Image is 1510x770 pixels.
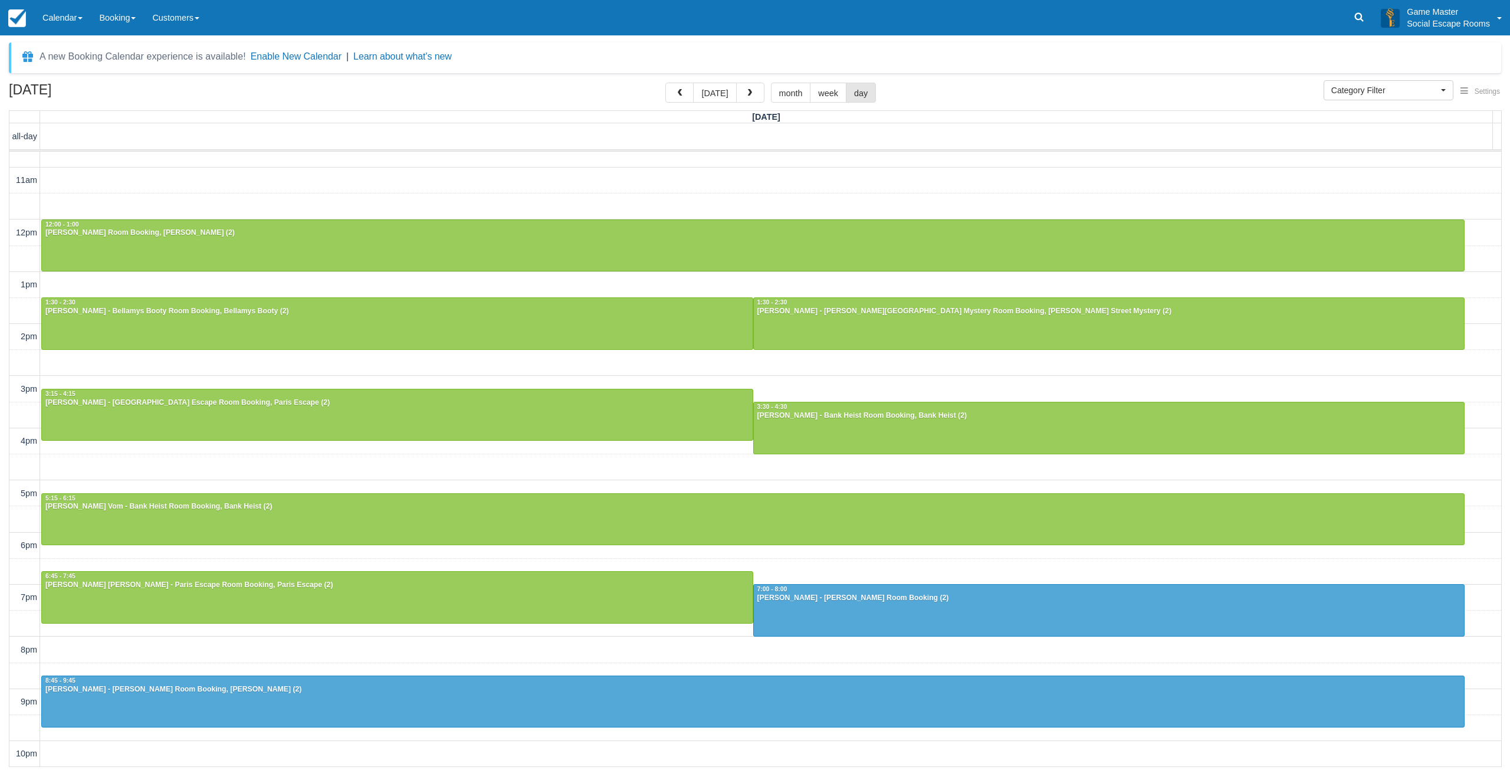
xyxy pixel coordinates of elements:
[21,592,37,602] span: 7pm
[21,489,37,498] span: 5pm
[353,51,452,61] a: Learn about what's new
[757,411,1462,421] div: [PERSON_NAME] - Bank Heist Room Booking, Bank Heist (2)
[757,586,787,592] span: 7:00 - 8:00
[21,645,37,654] span: 8pm
[45,221,79,228] span: 12:00 - 1:00
[346,51,349,61] span: |
[693,83,736,103] button: [DATE]
[21,540,37,550] span: 6pm
[21,384,37,394] span: 3pm
[757,594,1462,603] div: [PERSON_NAME] - [PERSON_NAME] Room Booking (2)
[753,584,1465,636] a: 7:00 - 8:00[PERSON_NAME] - [PERSON_NAME] Room Booking (2)
[1453,83,1507,100] button: Settings
[45,677,75,684] span: 8:45 - 9:45
[45,581,750,590] div: [PERSON_NAME] [PERSON_NAME] - Paris Escape Room Booking, Paris Escape (2)
[810,83,846,103] button: week
[1331,84,1438,96] span: Category Filter
[21,280,37,289] span: 1pm
[752,112,780,122] span: [DATE]
[21,332,37,341] span: 2pm
[45,502,1461,512] div: [PERSON_NAME] Vom - Bank Heist Room Booking, Bank Heist (2)
[753,402,1465,454] a: 3:30 - 4:30[PERSON_NAME] - Bank Heist Room Booking, Bank Heist (2)
[21,697,37,706] span: 9pm
[757,307,1462,316] div: [PERSON_NAME] - [PERSON_NAME][GEOGRAPHIC_DATA] Mystery Room Booking, [PERSON_NAME] Street Mystery...
[45,573,75,579] span: 6:45 - 7:45
[41,389,753,441] a: 3:15 - 4:15[PERSON_NAME] - [GEOGRAPHIC_DATA] Escape Room Booking, Paris Escape (2)
[251,51,342,63] button: Enable New Calendar
[9,83,158,104] h2: [DATE]
[45,391,75,397] span: 3:15 - 4:15
[16,175,37,185] span: 11am
[757,299,787,306] span: 1:30 - 2:30
[12,132,37,141] span: all-day
[8,9,26,27] img: checkfront-main-nav-mini-logo.png
[1475,87,1500,96] span: Settings
[45,307,750,316] div: [PERSON_NAME] - Bellamys Booty Room Booking, Bellamys Booty (2)
[41,219,1465,271] a: 12:00 - 1:00[PERSON_NAME] Room Booking, [PERSON_NAME] (2)
[41,493,1465,545] a: 5:15 - 6:15[PERSON_NAME] Vom - Bank Heist Room Booking, Bank Heist (2)
[41,571,753,623] a: 6:45 - 7:45[PERSON_NAME] [PERSON_NAME] - Paris Escape Room Booking, Paris Escape (2)
[1324,80,1453,100] button: Category Filter
[21,436,37,445] span: 4pm
[40,50,246,64] div: A new Booking Calendar experience is available!
[45,398,750,408] div: [PERSON_NAME] - [GEOGRAPHIC_DATA] Escape Room Booking, Paris Escape (2)
[16,228,37,237] span: 12pm
[771,83,811,103] button: month
[1407,18,1490,30] p: Social Escape Rooms
[41,297,753,349] a: 1:30 - 2:30[PERSON_NAME] - Bellamys Booty Room Booking, Bellamys Booty (2)
[1381,8,1400,27] img: A3
[846,83,876,103] button: day
[753,297,1465,349] a: 1:30 - 2:30[PERSON_NAME] - [PERSON_NAME][GEOGRAPHIC_DATA] Mystery Room Booking, [PERSON_NAME] Str...
[45,228,1461,238] div: [PERSON_NAME] Room Booking, [PERSON_NAME] (2)
[16,749,37,758] span: 10pm
[1407,6,1490,18] p: Game Master
[45,495,75,502] span: 5:15 - 6:15
[41,676,1465,728] a: 8:45 - 9:45[PERSON_NAME] - [PERSON_NAME] Room Booking, [PERSON_NAME] (2)
[757,404,787,410] span: 3:30 - 4:30
[45,299,75,306] span: 1:30 - 2:30
[45,685,1461,694] div: [PERSON_NAME] - [PERSON_NAME] Room Booking, [PERSON_NAME] (2)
